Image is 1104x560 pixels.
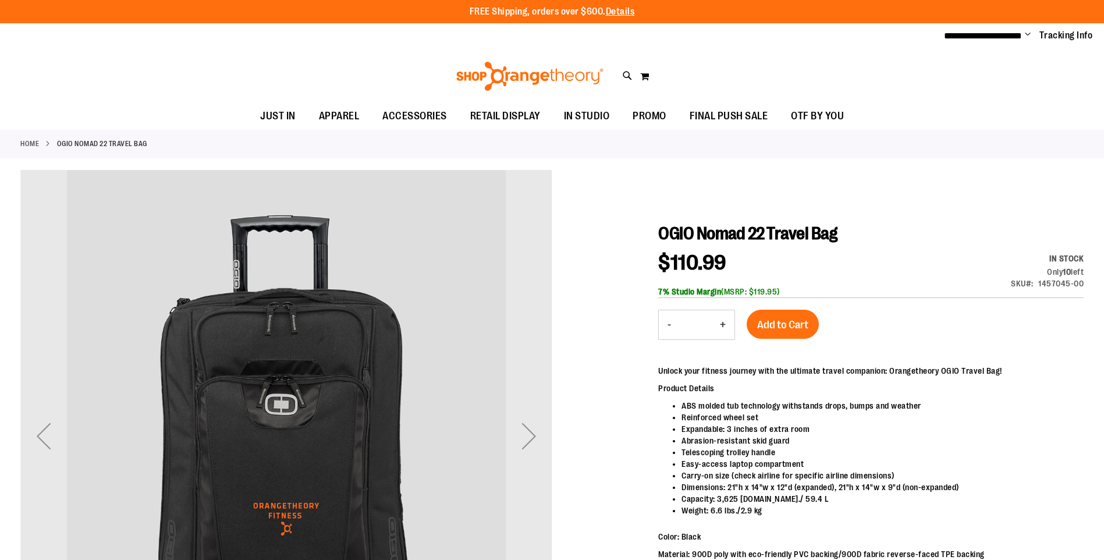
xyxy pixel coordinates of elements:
li: Capacity: 3,625 [DOMAIN_NAME]./ 59.4 L [681,493,1002,505]
div: Only 10 left [1011,266,1084,278]
div: 1457045-00 [1038,278,1084,289]
input: Product quantity [680,311,711,339]
li: ABS molded tub technology withstands drops, bumps and weather [681,400,1002,412]
span: Add to Cart [757,318,808,331]
li: Carry-on size (check airline for specific airline dimensions) [681,470,1002,481]
li: Dimensions: 21"h x 14"w x 12"d (expanded), 21"h x 14"w x 9"d (non-expanded) [681,481,1002,493]
span: APPAREL [319,103,360,129]
button: Increase product quantity [711,310,734,339]
a: Home [20,139,39,149]
li: Expandable: 3 inches of extra room [681,423,1002,435]
a: Tracking Info [1039,29,1093,42]
li: Easy-access laptop compartment [681,458,1002,470]
span: JUST IN [260,103,296,129]
button: Decrease product quantity [659,310,680,339]
div: (MSRP: $119.95) [658,286,1084,297]
span: PROMO [633,103,666,129]
span: OGIO Nomad 22 Travel Bag [658,224,837,243]
p: Color: Black [658,531,1002,543]
strong: 10 [1063,267,1071,277]
span: In stock [1049,254,1084,263]
div: Availability [1011,253,1084,264]
button: Account menu [1025,30,1031,41]
span: RETAIL DISPLAY [470,103,541,129]
a: Details [606,6,635,17]
strong: OGIO Nomad 22 Travel Bag [57,139,147,149]
span: OTF BY YOU [791,103,844,129]
span: ACCESSORIES [382,103,447,129]
img: Shop Orangetheory [455,62,605,91]
li: Telescoping trolley handle [681,446,1002,458]
span: $110.99 [658,251,726,275]
p: Product Details [658,382,1002,394]
strong: SKU [1011,279,1034,288]
span: FINAL PUSH SALE [690,103,768,129]
p: FREE Shipping, orders over $600. [470,5,635,19]
li: Reinforced wheel set [681,412,1002,423]
li: Abrasion-resistant skid guard [681,435,1002,446]
p: Unlock your fitness journey with the ultimate travel companion: Orangetheory OGIO Travel Bag! [658,365,1002,377]
b: 7% Studio Margin [658,287,721,296]
p: Material: 900D poly with eco-friendly PVC backing/900D fabric reverse-faced TPE backing [658,548,1002,560]
span: IN STUDIO [564,103,610,129]
button: Add to Cart [747,310,819,339]
li: Weight: 6.6 lbs./2.9 kg [681,505,1002,516]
